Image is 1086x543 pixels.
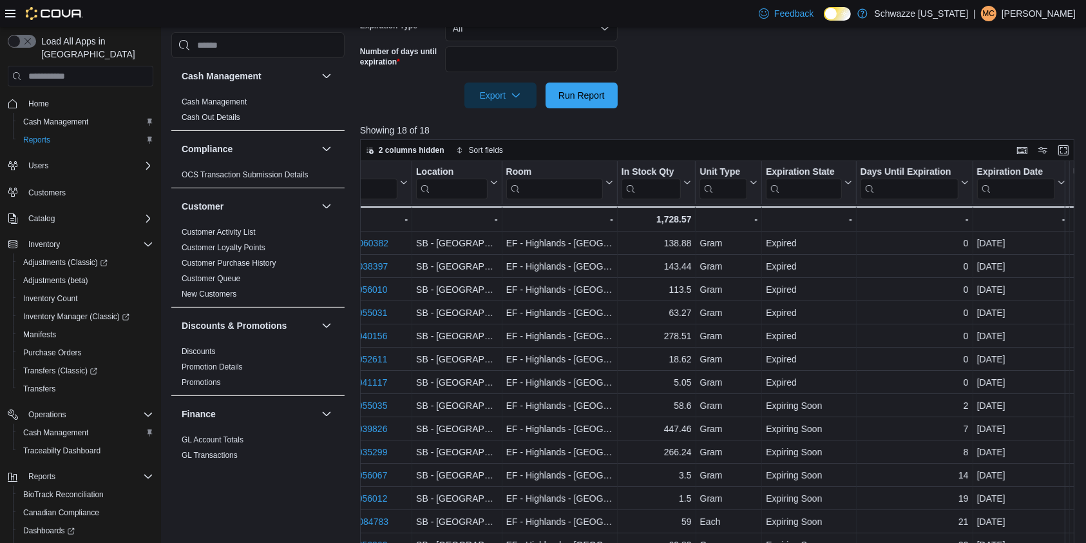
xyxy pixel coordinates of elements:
[23,348,82,358] span: Purchase Orders
[416,421,498,437] div: SB - [GEOGRAPHIC_DATA]
[23,330,56,340] span: Manifests
[766,212,852,227] div: -
[264,212,408,227] div: -
[18,363,153,379] span: Transfers (Classic)
[264,470,388,480] a: 1A4000B000429A1000056067
[264,166,397,179] div: PackageId
[976,212,1065,227] div: -
[506,444,613,460] div: EF - Highlands - [GEOGRAPHIC_DATA]
[171,344,345,395] div: Discounts & Promotions
[416,444,498,460] div: SB - [GEOGRAPHIC_DATA]
[976,305,1065,321] div: [DATE]
[23,211,153,226] span: Catalog
[506,305,613,321] div: EF - Highlands - [GEOGRAPHIC_DATA]
[1035,143,1051,158] button: Display options
[13,326,158,344] button: Manifests
[622,166,681,179] div: In Stock Qty
[18,255,113,270] a: Adjustments (Classic)
[622,305,692,321] div: 63.27
[622,166,681,199] div: In Stock Qty
[861,282,969,297] div: 0
[766,421,852,437] div: Expiring Soon
[766,398,852,413] div: Expiring Soon
[182,435,243,444] a: GL Account Totals
[182,319,287,332] h3: Discounts & Promotions
[861,491,969,506] div: 19
[264,447,388,457] a: 1A4000B000381A9000035299
[182,274,240,283] a: Customer Queue
[23,275,88,286] span: Adjustments (beta)
[23,117,88,127] span: Cash Management
[182,97,247,107] span: Cash Management
[13,504,158,522] button: Canadian Compliance
[558,89,605,102] span: Run Report
[264,331,388,341] a: 1A4000B000429A1000040156
[182,378,221,387] a: Promotions
[18,132,55,148] a: Reports
[182,289,236,299] span: New Customers
[416,514,498,529] div: SB - [GEOGRAPHIC_DATA]
[506,375,613,390] div: EF - Highlands - [GEOGRAPHIC_DATA]
[976,491,1065,506] div: [DATE]
[18,327,153,342] span: Manifests
[622,212,692,227] div: 1,728.57
[28,410,66,420] span: Operations
[23,158,53,173] button: Users
[264,400,388,411] a: 1A4000B000429A1000055035
[861,444,969,460] div: 8
[766,166,852,199] button: Expiration State
[766,514,852,529] div: Expiring Soon
[861,375,969,390] div: 0
[18,273,153,288] span: Adjustments (beta)
[23,185,71,201] a: Customers
[23,95,153,112] span: Home
[23,237,153,252] span: Inventory
[700,444,757,460] div: Gram
[700,282,757,297] div: Gram
[13,113,158,131] button: Cash Management
[13,362,158,380] a: Transfers (Classic)
[13,486,158,504] button: BioTrack Reconciliation
[23,96,54,112] a: Home
[622,282,692,297] div: 113.5
[506,166,602,179] div: Room
[23,526,75,536] span: Dashboards
[182,259,276,268] a: Customer Purchase History
[13,308,158,326] a: Inventory Manager (Classic)
[319,68,334,84] button: Cash Management
[622,259,692,274] div: 143.44
[416,468,498,483] div: SB - [GEOGRAPHIC_DATA]
[13,290,158,308] button: Inventory Count
[23,508,99,518] span: Canadian Compliance
[861,235,969,251] div: 0
[182,362,243,372] span: Promotion Details
[861,259,969,274] div: 0
[23,311,129,322] span: Inventory Manager (Classic)
[416,351,498,367] div: SB - [GEOGRAPHIC_DATA]
[23,257,108,268] span: Adjustments (Classic)
[182,228,256,237] a: Customer Activity List
[983,6,995,21] span: MC
[18,291,83,306] a: Inventory Count
[319,141,334,157] button: Compliance
[506,351,613,367] div: EF - Highlands - [GEOGRAPHIC_DATA]
[182,70,262,83] h3: Cash Management
[700,212,757,227] div: -
[28,213,55,224] span: Catalog
[700,491,757,506] div: Gram
[976,421,1065,437] div: [DATE]
[976,468,1065,483] div: [DATE]
[976,514,1065,529] div: [DATE]
[766,375,852,390] div: Expired
[976,166,1065,199] button: Expiration Date
[976,444,1065,460] div: [DATE]
[28,188,66,198] span: Customers
[264,517,388,527] a: 1A4000B0001B77A000084783
[18,443,106,459] a: Traceabilty Dashboard
[622,375,692,390] div: 5.05
[416,259,498,274] div: SB - [GEOGRAPHIC_DATA]
[622,351,692,367] div: 18.62
[976,328,1065,344] div: [DATE]
[18,327,61,342] a: Manifests
[973,6,976,21] p: |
